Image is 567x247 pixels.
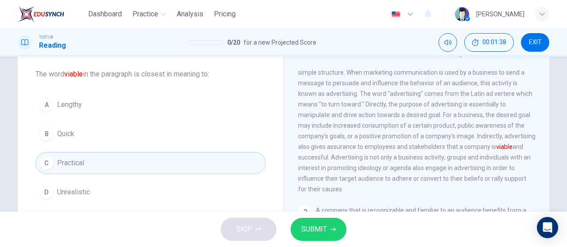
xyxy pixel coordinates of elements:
button: 00:01:38 [464,33,514,52]
span: Unrealistic [57,187,90,198]
button: CPractical [35,152,266,174]
div: C [39,156,54,170]
div: [PERSON_NAME] [476,9,524,19]
div: Mute [439,33,457,52]
span: SUBMIT [301,223,327,236]
img: Profile picture [455,7,469,21]
span: Practice [132,9,158,19]
span: for a new Projected Score [244,37,316,48]
button: BQuick [35,123,266,145]
span: Pricing [214,9,236,19]
button: Pricing [210,6,239,22]
div: A [39,98,54,112]
img: EduSynch logo [18,5,64,23]
span: TOEFL® [39,34,53,40]
h1: Reading [39,40,66,51]
span: Analysis [177,9,203,19]
span: Dashboard [88,9,122,19]
div: D [39,185,54,199]
a: EduSynch logo [18,5,85,23]
span: Quick [57,129,74,139]
div: Hide [464,33,514,52]
img: en [390,11,401,18]
button: DUnrealistic [35,181,266,203]
span: 0 / 20 [227,37,240,48]
button: Dashboard [85,6,125,22]
button: Practice [129,6,170,22]
span: The word in the paragraph is closest in meaning to: [35,69,266,80]
button: ALengthy [35,94,266,116]
span: Practical [57,158,84,168]
span: EXIT [529,39,542,46]
div: B [39,127,54,141]
span: Lengthy [57,99,82,110]
font: viable [64,70,83,78]
button: EXIT [521,33,549,52]
span: 00:01:38 [482,39,506,46]
font: viable [496,143,513,150]
div: 2 [298,205,312,219]
button: SUBMIT [291,218,346,241]
button: Analysis [173,6,207,22]
div: Open Intercom Messenger [537,217,558,238]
